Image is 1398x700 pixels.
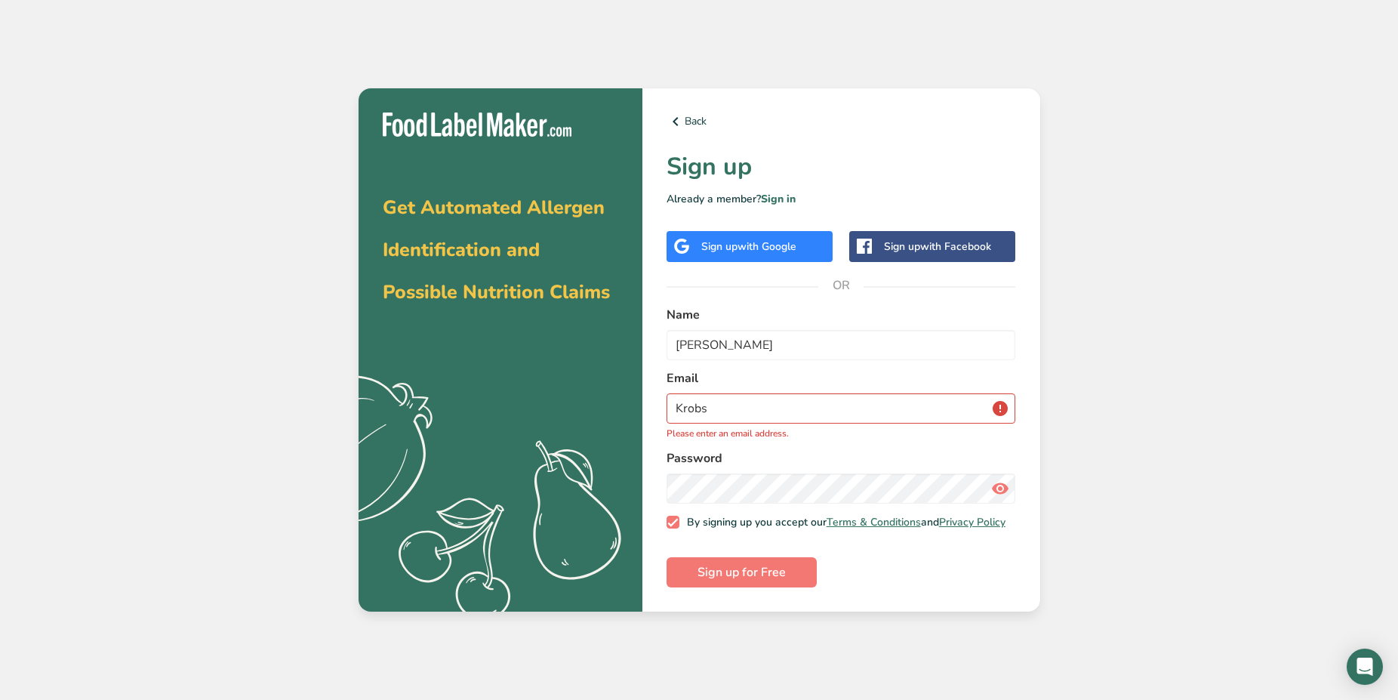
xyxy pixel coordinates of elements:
[697,563,786,581] span: Sign up for Free
[827,515,921,529] a: Terms & Conditions
[1347,649,1383,685] div: Open Intercom Messenger
[884,239,991,254] div: Sign up
[667,330,1016,360] input: John Doe
[679,516,1005,529] span: By signing up you accept our and
[667,306,1016,324] label: Name
[667,369,1016,387] label: Email
[939,515,1005,529] a: Privacy Policy
[818,263,864,308] span: OR
[667,449,1016,467] label: Password
[667,149,1016,185] h1: Sign up
[920,239,991,254] span: with Facebook
[761,192,796,206] a: Sign in
[667,393,1016,424] input: email@example.com
[737,239,796,254] span: with Google
[667,557,817,587] button: Sign up for Free
[383,195,610,305] span: Get Automated Allergen Identification and Possible Nutrition Claims
[667,191,1016,207] p: Already a member?
[667,427,1016,440] p: Please enter an email address.
[701,239,796,254] div: Sign up
[667,113,1016,131] a: Back
[383,113,571,137] img: Food Label Maker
